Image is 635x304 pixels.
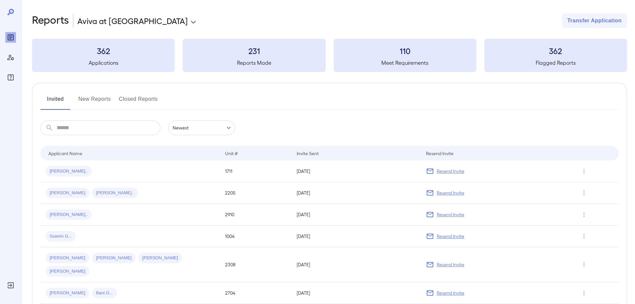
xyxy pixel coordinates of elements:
span: [PERSON_NAME] [46,255,89,261]
div: Invite Sent [297,149,319,157]
td: [DATE] [291,204,420,226]
button: Row Actions [579,166,589,177]
h5: Reports Made [183,59,325,67]
button: Invited [40,94,70,110]
td: [DATE] [291,226,420,247]
p: Resend Invite [437,290,464,296]
p: Resend Invite [437,190,464,196]
td: [DATE] [291,161,420,182]
button: Transfer Application [562,13,627,28]
div: Manage Users [5,52,16,63]
h3: 231 [183,45,325,56]
p: Aviva at [GEOGRAPHIC_DATA] [77,15,188,26]
span: [PERSON_NAME] [46,290,89,296]
div: Reports [5,32,16,43]
td: 2704 [220,282,291,304]
span: [PERSON_NAME] [138,255,182,261]
button: Row Actions [579,288,589,298]
span: [PERSON_NAME] [46,268,89,275]
td: 2308 [220,247,291,282]
span: [PERSON_NAME] [46,190,89,196]
span: Guierin G... [46,233,76,240]
h5: Applications [32,59,175,67]
span: [PERSON_NAME].. [46,212,92,218]
div: Applicant Name [48,149,82,157]
div: Log Out [5,280,16,291]
div: Unit # [225,149,238,157]
h5: Meet Requirements [334,59,476,67]
td: 2910 [220,204,291,226]
td: [DATE] [291,282,420,304]
p: Resend Invite [437,233,464,240]
h3: 362 [484,45,627,56]
td: 2205 [220,182,291,204]
h3: 362 [32,45,175,56]
td: [DATE] [291,182,420,204]
span: [PERSON_NAME].. [92,190,138,196]
td: 1711 [220,161,291,182]
p: Resend Invite [437,168,464,175]
h3: 110 [334,45,476,56]
div: Newest [168,120,235,135]
div: FAQ [5,72,16,83]
button: New Reports [78,94,111,110]
span: [PERSON_NAME] [92,255,136,261]
h2: Reports [32,13,69,28]
td: [DATE] [291,247,420,282]
button: Row Actions [579,231,589,242]
summary: 362Applications231Reports Made110Meet Requirements362Flagged Reports [32,39,627,72]
p: Resend Invite [437,261,464,268]
p: Resend Invite [437,211,464,218]
button: Row Actions [579,188,589,198]
button: Row Actions [579,259,589,270]
span: [PERSON_NAME].. [46,168,92,175]
button: Row Actions [579,209,589,220]
button: Closed Reports [119,94,158,110]
div: Resend Invite [426,149,454,157]
h5: Flagged Reports [484,59,627,67]
span: Bani O... [92,290,117,296]
td: 1004 [220,226,291,247]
